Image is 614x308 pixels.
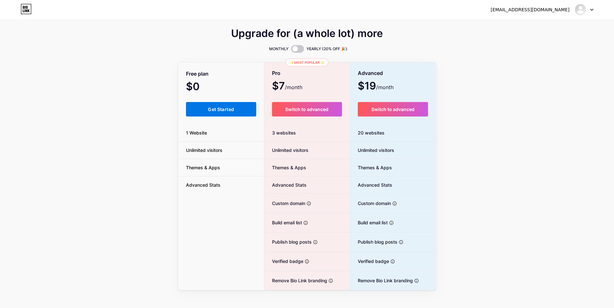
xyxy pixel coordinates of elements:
span: Advanced Stats [350,182,392,188]
button: Get Started [186,102,257,117]
span: Unlimited visitors [178,147,230,154]
span: Get Started [208,107,234,112]
span: Verified badge [264,258,303,265]
span: Custom domain [264,200,305,207]
span: Custom domain [350,200,391,207]
span: Advanced Stats [178,182,228,188]
span: /month [285,83,302,91]
span: Remove Bio Link branding [264,277,327,284]
span: Upgrade for (a whole lot) more [231,30,383,37]
img: alshams [574,4,587,16]
div: 20 websites [350,124,436,142]
button: Switch to advanced [358,102,428,117]
div: [EMAIL_ADDRESS][DOMAIN_NAME] [491,6,570,13]
span: Advanced Stats [264,182,307,188]
span: Publish blog posts [264,238,312,245]
span: 1 Website [178,129,215,136]
span: Publish blog posts [350,238,397,245]
span: $0 [186,83,217,92]
span: Switch to advanced [371,107,414,112]
span: Themes & Apps [350,164,392,171]
span: Themes & Apps [264,164,306,171]
span: Free plan [186,68,209,79]
span: /month [376,83,394,91]
span: Build email list [264,219,302,226]
span: Remove Bio Link branding [350,277,413,284]
span: $19 [358,82,394,91]
span: Switch to advanced [285,107,328,112]
span: Build email list [350,219,388,226]
button: Switch to advanced [272,102,342,117]
div: 3 websites [264,124,350,142]
span: Pro [272,68,280,79]
span: Themes & Apps [178,164,228,171]
span: Unlimited visitors [264,147,308,154]
span: Verified badge [350,258,389,265]
span: YEARLY (20% OFF 🎉) [307,46,347,52]
span: Unlimited visitors [350,147,394,154]
span: $7 [272,82,302,91]
span: Advanced [358,68,383,79]
span: MONTHLY [269,46,288,52]
div: ✨ Most popular ✨ [286,59,328,66]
